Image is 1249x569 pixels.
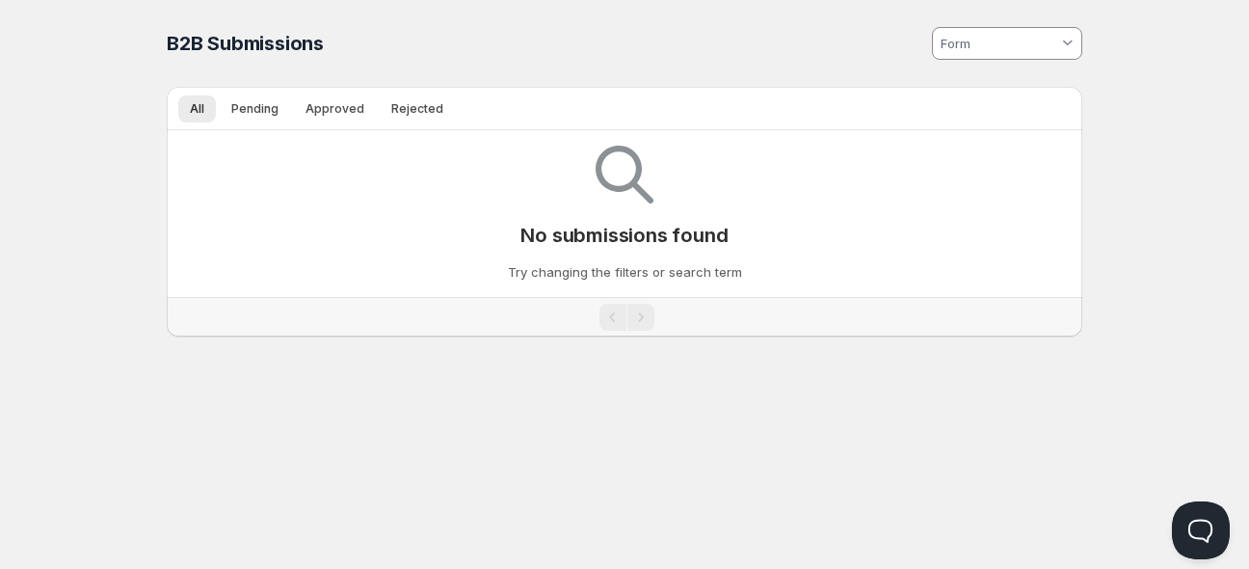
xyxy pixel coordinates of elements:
iframe: Help Scout Beacon - Open [1172,501,1230,559]
span: Rejected [391,101,443,117]
span: Approved [306,101,364,117]
span: B2B Submissions [167,32,324,55]
input: Form [938,28,1058,59]
span: All [190,101,204,117]
p: Try changing the filters or search term [508,262,742,282]
span: Pending [231,101,279,117]
p: No submissions found [520,224,728,247]
img: Empty search results [596,146,653,203]
nav: Pagination [167,297,1082,337]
